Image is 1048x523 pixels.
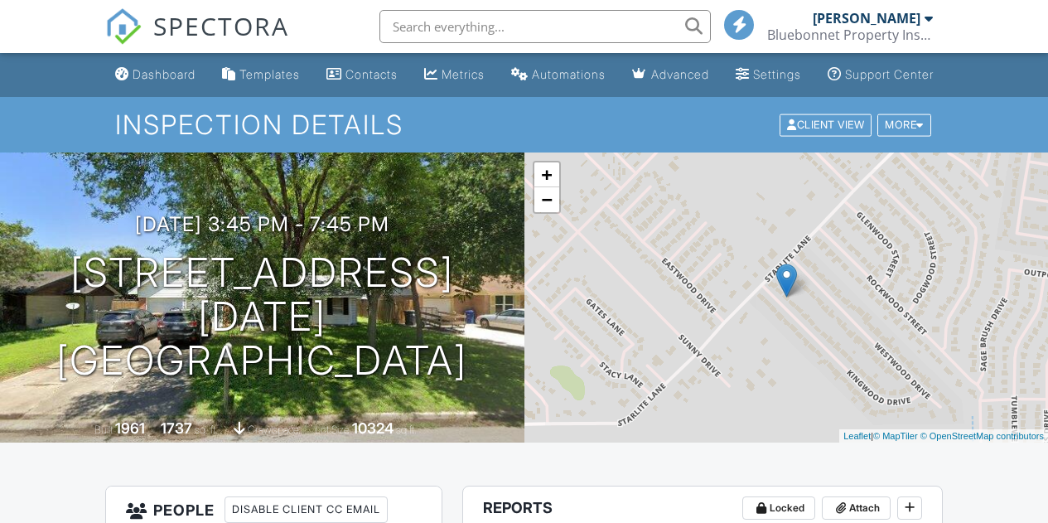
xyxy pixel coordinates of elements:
[442,67,485,81] div: Metrics
[920,431,1044,441] a: © OpenStreetMap contributors
[821,60,940,90] a: Support Center
[532,67,606,81] div: Automations
[780,114,872,136] div: Client View
[753,67,801,81] div: Settings
[27,251,498,382] h1: [STREET_ADDRESS] [DATE][GEOGRAPHIC_DATA]
[153,8,289,43] span: SPECTORA
[767,27,933,43] div: Bluebonnet Property Inspections, PLLC
[778,118,876,130] a: Client View
[109,60,202,90] a: Dashboard
[215,60,307,90] a: Templates
[651,67,709,81] div: Advanced
[352,419,394,437] div: 10324
[161,419,192,437] div: 1737
[115,419,145,437] div: 1961
[94,424,113,436] span: Built
[345,67,398,81] div: Contacts
[418,60,491,90] a: Metrics
[843,431,871,441] a: Leaflet
[877,114,931,136] div: More
[845,67,934,81] div: Support Center
[315,424,350,436] span: Lot Size
[396,424,417,436] span: sq.ft.
[105,8,142,45] img: The Best Home Inspection Software - Spectora
[320,60,404,90] a: Contacts
[135,213,389,235] h3: [DATE] 3:45 pm - 7:45 pm
[239,67,300,81] div: Templates
[813,10,920,27] div: [PERSON_NAME]
[729,60,808,90] a: Settings
[534,162,559,187] a: Zoom in
[115,110,932,139] h1: Inspection Details
[505,60,612,90] a: Automations (Basic)
[195,424,218,436] span: sq. ft.
[379,10,711,43] input: Search everything...
[873,431,918,441] a: © MapTiler
[225,496,388,523] div: Disable Client CC Email
[534,187,559,212] a: Zoom out
[625,60,716,90] a: Advanced
[105,22,289,57] a: SPECTORA
[133,67,196,81] div: Dashboard
[839,429,1048,443] div: |
[248,424,299,436] span: crawlspace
